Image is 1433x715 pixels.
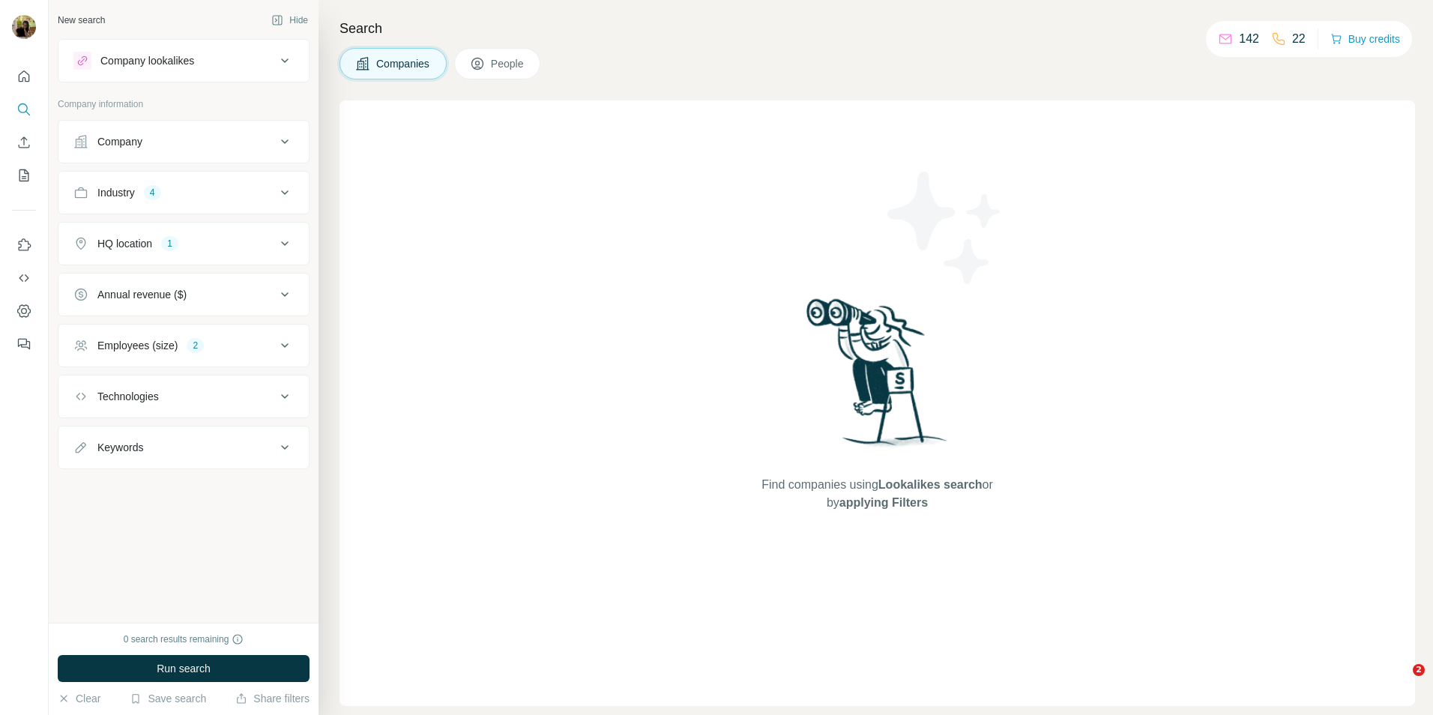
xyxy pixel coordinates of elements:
[157,661,211,676] span: Run search
[12,265,36,292] button: Use Surfe API
[800,295,956,462] img: Surfe Illustration - Woman searching with binoculars
[12,162,36,189] button: My lists
[97,185,135,200] div: Industry
[340,18,1415,39] h4: Search
[12,15,36,39] img: Avatar
[97,236,152,251] div: HQ location
[1292,30,1306,48] p: 22
[58,429,309,465] button: Keywords
[130,691,206,706] button: Save search
[1382,664,1418,700] iframe: Intercom live chat
[376,56,431,71] span: Companies
[97,287,187,302] div: Annual revenue ($)
[12,232,36,259] button: Use Surfe on LinkedIn
[58,378,309,414] button: Technologies
[97,389,159,404] div: Technologies
[491,56,525,71] span: People
[12,96,36,123] button: Search
[187,339,204,352] div: 2
[58,97,310,111] p: Company information
[58,13,105,27] div: New search
[58,277,309,313] button: Annual revenue ($)
[58,655,310,682] button: Run search
[12,129,36,156] button: Enrich CSV
[100,53,194,68] div: Company lookalikes
[12,331,36,357] button: Feedback
[12,63,36,90] button: Quick start
[1413,664,1425,676] span: 2
[839,496,928,509] span: applying Filters
[144,186,161,199] div: 4
[261,9,319,31] button: Hide
[58,175,309,211] button: Industry4
[97,134,142,149] div: Company
[235,691,310,706] button: Share filters
[58,226,309,262] button: HQ location1
[58,43,309,79] button: Company lookalikes
[124,633,244,646] div: 0 search results remaining
[878,160,1013,295] img: Surfe Illustration - Stars
[97,440,143,455] div: Keywords
[97,338,178,353] div: Employees (size)
[12,298,36,325] button: Dashboard
[58,691,100,706] button: Clear
[58,124,309,160] button: Company
[878,478,983,491] span: Lookalikes search
[161,237,178,250] div: 1
[1330,28,1400,49] button: Buy credits
[757,476,997,512] span: Find companies using or by
[1239,30,1259,48] p: 142
[58,328,309,363] button: Employees (size)2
